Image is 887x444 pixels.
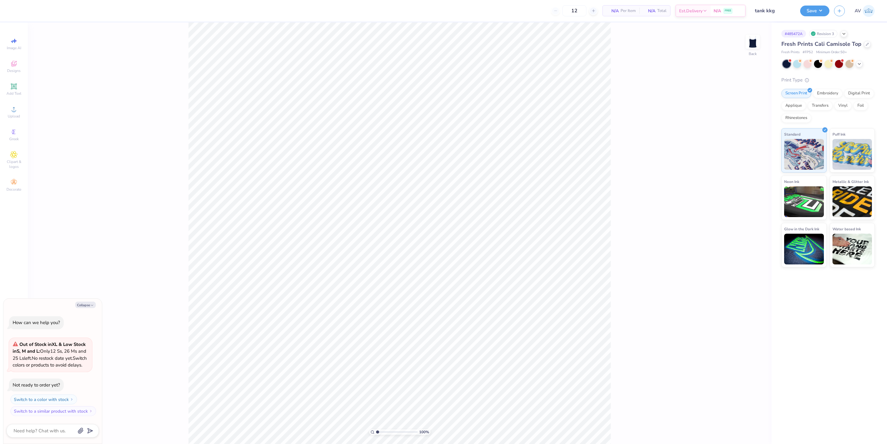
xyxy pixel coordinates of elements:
[606,8,619,14] span: N/A
[89,409,93,413] img: Switch to a similar product with stock
[7,46,21,50] span: Image AI
[781,40,861,48] span: Fresh Prints Cali Camisole Top
[419,429,429,435] span: 100 %
[747,36,759,48] img: Back
[749,51,757,57] div: Back
[784,139,824,170] img: Standard
[679,8,703,14] span: Est. Delivery
[70,398,74,401] img: Switch to a color with stock
[784,226,819,232] span: Glow in the Dark Ink
[6,187,21,192] span: Decorate
[725,9,731,13] span: FREE
[781,50,800,55] span: Fresh Prints
[3,159,25,169] span: Clipart & logos
[808,101,832,110] div: Transfers
[32,355,73,361] span: No restock date yet.
[784,178,799,185] span: Neon Ink
[800,6,829,16] button: Save
[19,341,59,347] strong: Out of Stock in XL
[832,234,872,264] img: Water based Ink
[813,89,842,98] div: Embroidery
[6,91,21,96] span: Add Text
[816,50,847,55] span: Minimum Order: 50 +
[7,68,21,73] span: Designs
[784,186,824,217] img: Neon Ink
[750,5,796,17] input: Untitled Design
[75,302,96,308] button: Collapse
[714,8,721,14] span: N/A
[855,7,861,14] span: AV
[832,139,872,170] img: Puff Ink
[832,131,845,137] span: Puff Ink
[863,5,875,17] img: Aargy Velasco
[844,89,874,98] div: Digital Print
[834,101,852,110] div: Vinyl
[10,394,77,404] button: Switch to a color with stock
[9,137,19,141] span: Greek
[10,406,96,416] button: Switch to a similar product with stock
[781,77,875,84] div: Print Type
[803,50,813,55] span: # FP52
[853,101,868,110] div: Foil
[832,186,872,217] img: Metallic & Glitter Ink
[8,114,20,119] span: Upload
[657,8,666,14] span: Total
[832,226,861,232] span: Water based Ink
[562,5,586,16] input: – –
[781,89,811,98] div: Screen Print
[809,30,837,38] div: Revision 3
[855,5,875,17] a: AV
[784,131,800,137] span: Standard
[832,178,869,185] span: Metallic & Glitter Ink
[13,382,60,388] div: Not ready to order yet?
[781,30,806,38] div: # 485472A
[13,319,60,326] div: How can we help you?
[781,101,806,110] div: Applique
[784,234,824,264] img: Glow in the Dark Ink
[13,341,87,368] span: Only 12 Ss, 26 Ms and 25 Ls left. Switch colors or products to avoid delays.
[621,8,636,14] span: Per Item
[781,113,811,123] div: Rhinestones
[643,8,655,14] span: N/A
